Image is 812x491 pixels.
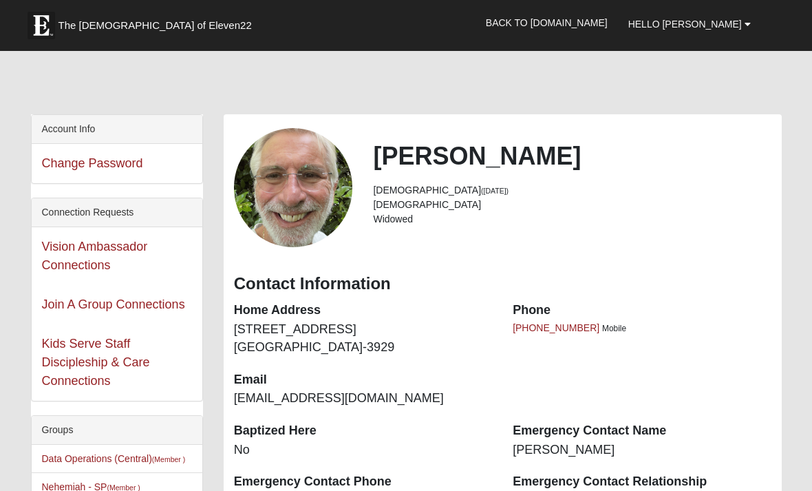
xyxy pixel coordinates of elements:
dd: [EMAIL_ADDRESS][DOMAIN_NAME] [234,390,492,408]
h2: [PERSON_NAME] [373,141,771,171]
img: Eleven22 logo [28,12,55,39]
dt: Emergency Contact Name [513,422,771,440]
a: Change Password [42,156,143,170]
dt: Phone [513,302,771,320]
dd: [STREET_ADDRESS] [GEOGRAPHIC_DATA]-3929 [234,321,492,356]
small: (Member ) [152,455,185,463]
a: View Fullsize Photo [234,128,353,247]
div: Groups [32,416,202,445]
span: Mobile [602,324,626,333]
li: Widowed [373,212,771,227]
dt: Home Address [234,302,492,320]
a: The [DEMOGRAPHIC_DATA] of Eleven22 [21,5,296,39]
dt: Email [234,371,492,389]
a: Data Operations (Central)(Member ) [42,453,186,464]
a: Kids Serve Staff Discipleship & Care Connections [42,337,150,388]
span: Hello [PERSON_NAME] [628,19,742,30]
a: Vision Ambassador Connections [42,240,148,272]
dt: Baptized Here [234,422,492,440]
div: Connection Requests [32,198,202,227]
small: ([DATE]) [481,187,509,195]
div: Account Info [32,115,202,144]
dt: Emergency Contact Relationship [513,473,771,491]
dd: No [234,441,492,459]
a: Join A Group Connections [42,297,185,311]
h3: Contact Information [234,274,771,294]
dd: [PERSON_NAME] [513,441,771,459]
span: The [DEMOGRAPHIC_DATA] of Eleven22 [58,19,252,32]
a: Hello [PERSON_NAME] [618,7,761,41]
li: [DEMOGRAPHIC_DATA] [373,183,771,198]
dt: Emergency Contact Phone [234,473,492,491]
li: [DEMOGRAPHIC_DATA] [373,198,771,212]
a: Back to [DOMAIN_NAME] [476,6,618,40]
a: [PHONE_NUMBER] [513,322,599,333]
